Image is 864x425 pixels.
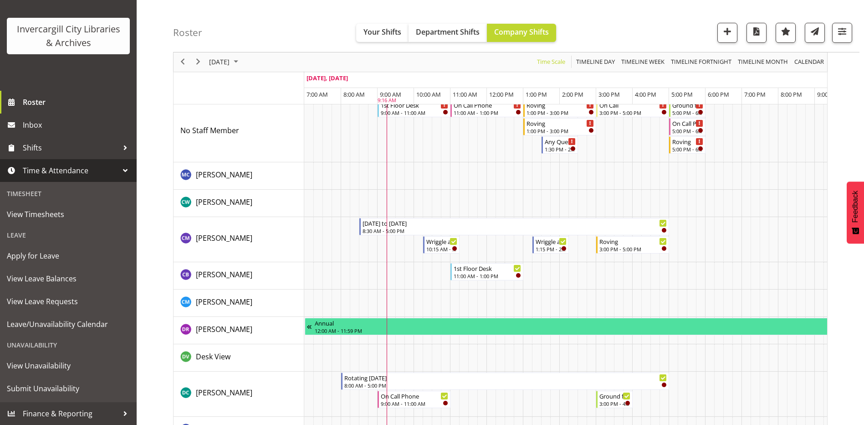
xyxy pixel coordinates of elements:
[672,137,703,146] div: Roving
[359,218,669,235] div: Chamique Mamolo"s event - Sunday to Thursday Begin From Monday, August 18, 2025 at 8:30:00 AM GMT...
[487,24,556,42] button: Company Shifts
[793,57,825,68] span: calendar
[523,100,596,117] div: No Staff Member"s event - Roving Begin From Monday, August 18, 2025 at 1:00:00 PM GMT+12:00 Ends ...
[599,400,630,407] div: 3:00 PM - 4:00 PM
[2,313,134,336] a: Leave/Unavailability Calendar
[599,391,630,400] div: Ground floor Help Desk
[174,262,304,290] td: Chris Broad resource
[196,170,252,180] span: [PERSON_NAME]
[196,387,252,398] a: [PERSON_NAME]
[532,236,569,254] div: Chamique Mamolo"s event - Wriggle and Rhyme Begin From Monday, August 18, 2025 at 1:15:00 PM GMT+...
[174,190,304,217] td: Catherine Wilson resource
[196,169,252,180] a: [PERSON_NAME]
[450,100,523,117] div: No Staff Member"s event - On Call Phone Begin From Monday, August 18, 2025 at 11:00:00 AM GMT+12:...
[315,318,833,327] div: Annual
[174,317,304,344] td: Debra Robinson resource
[173,27,202,38] h4: Roster
[196,297,252,307] span: [PERSON_NAME]
[542,136,578,154] div: No Staff Member"s event - Any Questions Begin From Monday, August 18, 2025 at 1:30:00 PM GMT+12:0...
[7,359,130,373] span: View Unavailability
[620,57,666,68] button: Timeline Week
[196,197,252,207] span: [PERSON_NAME]
[208,57,230,68] span: [DATE]
[7,295,130,308] span: View Leave Requests
[196,388,252,398] span: [PERSON_NAME]
[851,191,859,223] span: Feedback
[363,227,667,234] div: 8:30 AM - 5:00 PM
[180,125,239,136] a: No Staff Member
[363,27,401,37] span: Your Shifts
[23,95,132,109] span: Roster
[381,400,448,407] div: 9:00 AM - 11:00 AM
[523,118,596,135] div: No Staff Member"s event - Roving Begin From Monday, August 18, 2025 at 1:00:00 PM GMT+12:00 Ends ...
[381,391,448,400] div: On Call Phone
[635,90,656,98] span: 4:00 PM
[378,391,450,408] div: Donald Cunningham"s event - On Call Phone Begin From Monday, August 18, 2025 at 9:00:00 AM GMT+12...
[196,351,230,362] a: Desk View
[670,57,732,68] span: Timeline Fortnight
[180,125,239,135] span: No Staff Member
[196,270,252,280] span: [PERSON_NAME]
[489,90,514,98] span: 12:00 PM
[356,24,409,42] button: Your Shifts
[596,100,669,117] div: No Staff Member"s event - On Call Begin From Monday, August 18, 2025 at 3:00:00 PM GMT+12:00 Ends...
[536,245,567,253] div: 1:15 PM - 2:15 PM
[208,57,242,68] button: August 2025
[23,141,118,155] span: Shifts
[206,52,244,72] div: August 18, 2025
[708,90,729,98] span: 6:00 PM
[190,52,206,72] div: next period
[805,23,825,43] button: Send a list of all shifts for the selected filtered period to all rostered employees.
[192,57,204,68] button: Next
[598,90,620,98] span: 3:00 PM
[599,245,667,253] div: 3:00 PM - 5:00 PM
[454,109,521,116] div: 11:00 AM - 1:00 PM
[527,109,594,116] div: 1:00 PM - 3:00 PM
[671,90,693,98] span: 5:00 PM
[575,57,617,68] button: Timeline Day
[409,24,487,42] button: Department Shifts
[545,137,576,146] div: Any Questions
[196,233,252,243] span: [PERSON_NAME]
[307,74,348,82] span: [DATE], [DATE]
[817,90,838,98] span: 9:00 PM
[596,236,669,254] div: Chamique Mamolo"s event - Roving Begin From Monday, August 18, 2025 at 3:00:00 PM GMT+12:00 Ends ...
[7,272,130,285] span: View Leave Balances
[196,269,252,280] a: [PERSON_NAME]
[670,57,733,68] button: Fortnight
[426,245,457,253] div: 10:15 AM - 11:15 AM
[669,118,706,135] div: No Staff Member"s event - On Call Phone Begin From Monday, August 18, 2025 at 5:00:00 PM GMT+12:0...
[196,233,252,244] a: [PERSON_NAME]
[7,207,130,221] span: View Timesheets
[380,90,401,98] span: 9:00 AM
[2,184,134,203] div: Timesheet
[177,57,189,68] button: Previous
[174,290,304,317] td: Cindy Mulrooney resource
[2,226,134,244] div: Leave
[776,23,796,43] button: Highlight an important date within the roster.
[305,318,851,335] div: Debra Robinson"s event - Annual Begin From Monday, August 18, 2025 at 12:00:00 AM GMT+12:00 Ends ...
[174,162,304,190] td: Aurora Catu resource
[416,27,480,37] span: Department Shifts
[536,57,566,68] span: Time Scale
[669,100,706,117] div: No Staff Member"s event - Ground floor Help Desk Begin From Monday, August 18, 2025 at 5:00:00 PM...
[672,100,703,109] div: Ground floor Help Desk
[7,317,130,331] span: Leave/Unavailability Calendar
[746,23,767,43] button: Download a PDF of the roster for the current day
[562,90,583,98] span: 2:00 PM
[672,109,703,116] div: 5:00 PM - 6:00 PM
[454,100,521,109] div: On Call Phone
[454,264,521,273] div: 1st Floor Desk
[2,290,134,313] a: View Leave Requests
[832,23,852,43] button: Filter Shifts
[344,382,667,389] div: 8:00 AM - 5:00 PM
[527,119,594,128] div: Roving
[341,373,669,390] div: Donald Cunningham"s event - Rotating Sunday Begin From Monday, August 18, 2025 at 8:00:00 AM GMT+...
[527,100,594,109] div: Roving
[744,90,766,98] span: 7:00 PM
[454,272,521,280] div: 11:00 AM - 1:00 PM
[196,324,252,334] span: [PERSON_NAME]
[545,145,576,153] div: 1:30 PM - 2:30 PM
[23,164,118,177] span: Time & Attendance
